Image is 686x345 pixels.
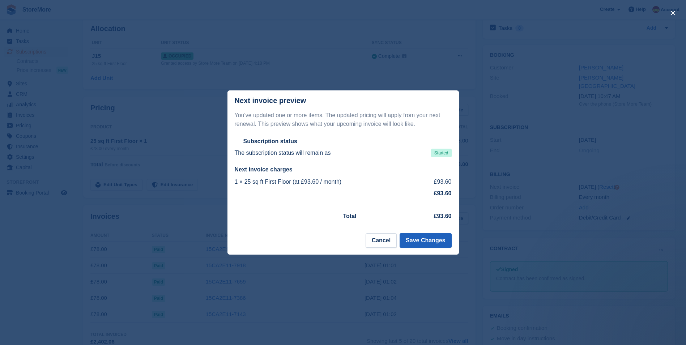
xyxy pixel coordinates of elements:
[421,176,451,188] td: £93.60
[235,97,306,105] p: Next invoice preview
[366,233,397,248] button: Cancel
[343,213,357,219] strong: Total
[243,138,297,145] h2: Subscription status
[235,111,452,128] p: You've updated one or more items. The updated pricing will apply from your next renewal. This pre...
[400,233,451,248] button: Save Changes
[431,149,452,157] span: Started
[434,190,452,196] strong: £93.60
[434,213,452,219] strong: £93.60
[235,176,421,188] td: 1 × 25 sq ft First Floor (at £93.60 / month)
[667,7,679,19] button: close
[235,149,331,157] p: The subscription status will remain as
[235,166,452,173] h2: Next invoice charges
